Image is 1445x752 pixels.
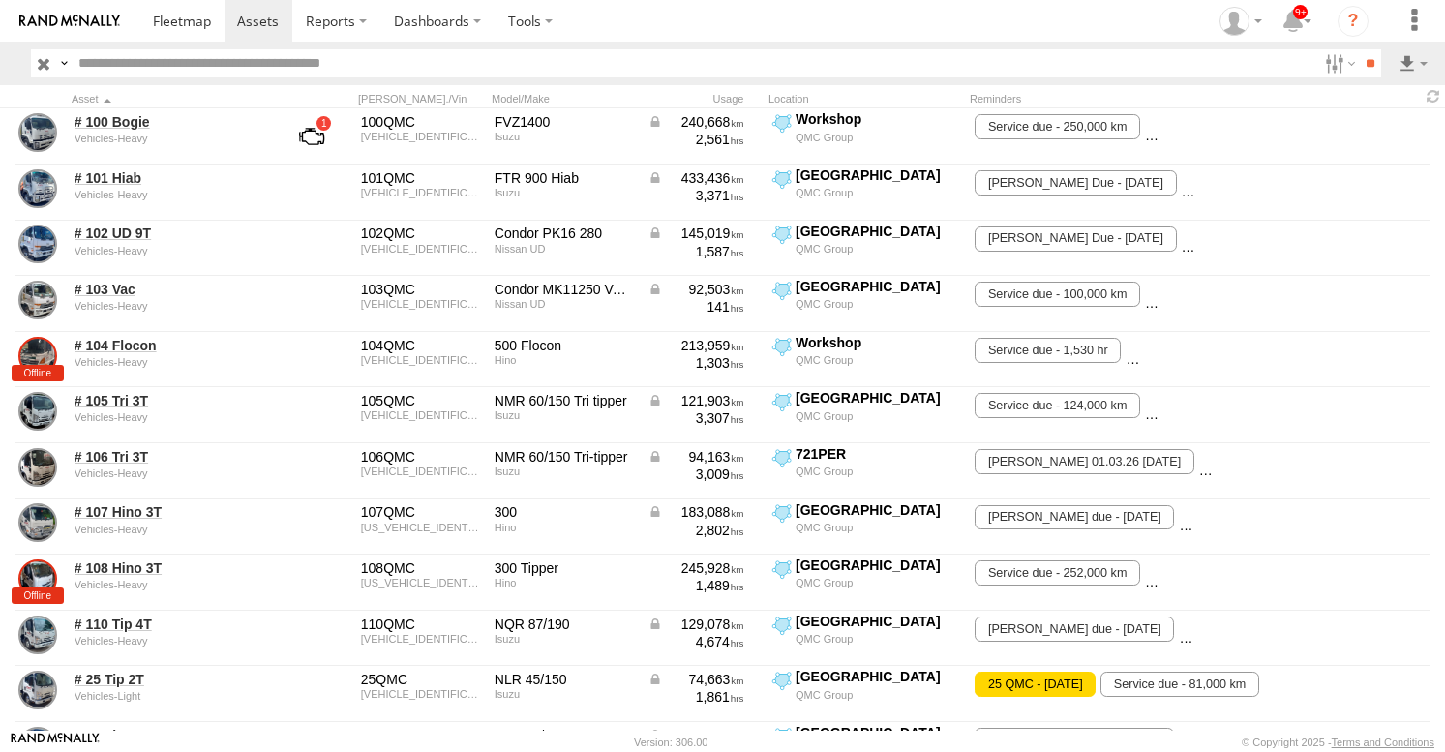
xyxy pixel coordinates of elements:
[75,635,262,647] div: undefined
[361,671,481,688] div: 25QMC
[361,448,481,466] div: 106QMC
[495,633,634,645] div: Isuzu
[1213,7,1269,36] div: Zeyd Karahasanoglu
[18,559,57,598] a: View Asset Details
[768,389,962,441] label: Click to View Current Location
[768,668,962,720] label: Click to View Current Location
[361,354,481,366] div: JHDFD7JLMXXX10821
[75,281,262,298] a: # 103 Vac
[495,503,634,521] div: 300
[495,392,634,409] div: NMR 60/150 Tri tipper
[361,337,481,354] div: 104QMC
[18,281,57,319] a: View Asset Details
[495,616,634,633] div: NQR 87/190
[647,113,744,131] div: Data from Vehicle CANbus
[796,409,959,423] div: QMC Group
[1145,393,1346,418] span: Rego Due - 19/07/2026
[358,92,484,105] div: [PERSON_NAME]./Vin
[768,613,962,665] label: Click to View Current Location
[796,465,959,478] div: QMC Group
[1126,338,1327,363] span: Rego Due - 16/02/2026
[361,616,481,633] div: 110QMC
[647,337,744,354] div: 213,959
[361,298,481,310] div: JNBMKB8EL00L00619
[18,448,57,487] a: View Asset Details
[975,393,1140,418] span: Service due - 124,000 km
[495,281,634,298] div: Condor MK11250 VACTRUCK
[647,559,744,577] div: 245,928
[975,560,1140,586] span: Service due - 252,000 km
[18,337,57,376] a: View Asset Details
[647,187,744,204] div: 3,371
[1338,6,1369,37] i: ?
[72,92,265,105] div: Click to Sort
[361,503,481,521] div: 107QMC
[796,445,959,463] div: 721PER
[768,445,962,497] label: Click to View Current Location
[11,733,100,752] a: Visit our Website
[647,169,744,187] div: Data from Vehicle CANbus
[647,354,744,372] div: 1,303
[647,298,744,316] div: 141
[634,737,707,748] div: Version: 306.00
[796,501,959,519] div: [GEOGRAPHIC_DATA]
[645,92,761,105] div: Usage
[768,334,962,386] label: Click to View Current Location
[495,448,634,466] div: NMR 60/150 Tri-tipper
[970,92,1204,105] div: Reminders
[1179,617,1344,642] span: Service due - 135,000 km
[18,392,57,431] a: View Asset Details
[647,466,744,483] div: 3,009
[18,616,57,654] a: View Asset Details
[647,281,744,298] div: Data from Vehicle CANbus
[796,724,959,741] div: [GEOGRAPHIC_DATA]
[75,337,262,354] a: # 104 Flocon
[361,727,481,744] div: 26QMC
[796,389,959,406] div: [GEOGRAPHIC_DATA]
[647,727,744,744] div: Data from Vehicle CANbus
[647,409,744,427] div: 3,307
[495,298,634,310] div: Nissan UD
[75,467,262,479] div: undefined
[495,113,634,131] div: FVZ1400
[18,503,57,542] a: View Asset Details
[796,556,959,574] div: [GEOGRAPHIC_DATA]
[796,613,959,630] div: [GEOGRAPHIC_DATA]
[975,226,1176,252] span: Rego Due - 03/09/2026
[647,131,744,148] div: 2,561
[75,225,262,242] a: # 102 UD 9T
[495,337,634,354] div: 500 Flocon
[796,166,959,184] div: [GEOGRAPHIC_DATA]
[75,727,262,744] a: # 26 Tip 2T
[1397,49,1430,77] label: Export results as...
[361,409,481,421] div: JAANMR85EL7100641
[75,392,262,409] a: # 105 Tri 3T
[495,409,634,421] div: Isuzu
[768,278,962,330] label: Click to View Current Location
[796,186,959,199] div: QMC Group
[1145,560,1350,586] span: REGO DUE - 05/02/2026
[18,169,57,208] a: View Asset Details
[495,131,634,142] div: Isuzu
[647,503,744,521] div: Data from Vehicle CANbus
[768,110,962,163] label: Click to View Current Location
[495,559,634,577] div: 300 Tipper
[768,92,962,105] div: Location
[75,411,262,423] div: undefined
[18,113,57,152] a: View Asset Details
[647,688,744,706] div: 1,861
[75,113,262,131] a: # 100 Bogie
[75,616,262,633] a: # 110 Tip 4T
[361,281,481,298] div: 103QMC
[75,503,262,521] a: # 107 Hino 3T
[796,278,959,295] div: [GEOGRAPHIC_DATA]
[75,690,262,702] div: undefined
[796,223,959,240] div: [GEOGRAPHIC_DATA]
[75,671,262,688] a: # 25 Tip 2T
[796,297,959,311] div: QMC Group
[18,225,57,263] a: View Asset Details
[75,524,262,535] div: undefined
[975,449,1193,474] span: Rego 01.03.26 - 28/02/2026
[1145,114,1344,139] span: rego due - 10/04/2026
[796,521,959,534] div: QMC Group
